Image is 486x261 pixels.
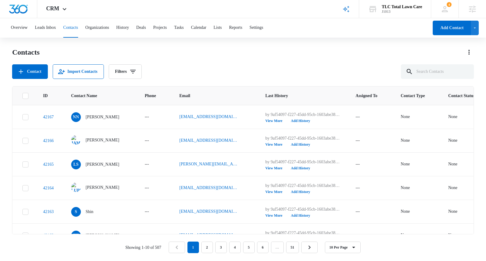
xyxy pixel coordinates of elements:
[287,119,315,123] button: Add History
[265,190,286,194] button: View More
[287,143,315,146] button: Add History
[116,18,129,38] button: History
[355,137,360,144] div: ---
[145,161,160,168] div: Phone - - Select to Edit Field
[401,161,410,167] div: None
[85,18,109,38] button: Organizations
[265,119,286,123] button: View More
[287,190,315,194] button: Add History
[12,64,48,79] button: Add Contact
[145,185,160,192] div: Phone - - Select to Edit Field
[265,143,286,146] button: View More
[12,48,40,57] h1: Contacts
[355,232,360,239] div: ---
[265,93,332,99] span: Last History
[71,160,81,169] span: LS
[145,161,149,168] div: ---
[125,244,161,251] p: Showing 1-10 of 507
[179,137,240,144] a: [EMAIL_ADDRESS][DOMAIN_NAME]
[355,232,371,239] div: Assigned To - - Select to Edit Field
[401,161,421,168] div: Contact Type - None - Select to Edit Field
[145,208,160,215] div: Phone - - Select to Edit Field
[213,18,222,38] button: Lists
[86,137,119,143] p: [PERSON_NAME]
[109,64,142,79] button: Filters
[265,182,341,189] p: by 9af54097-f227-45dd-95cb-1603abe38c81
[43,233,54,238] a: Navigate to contact details page for Tiffany Trieu
[179,185,240,191] a: [EMAIL_ADDRESS][DOMAIN_NAME]
[179,208,251,215] div: Email - shinl@jensonlogistics.com - Select to Edit Field
[401,114,421,121] div: Contact Type - None - Select to Edit Field
[179,114,240,120] a: [EMAIL_ADDRESS][DOMAIN_NAME]
[355,161,360,168] div: ---
[229,18,243,38] button: Reports
[145,114,160,121] div: Phone - - Select to Edit Field
[448,114,457,120] div: None
[71,207,104,217] div: Contact Name - Shin - Select to Edit Field
[187,242,199,253] em: 1
[35,18,56,38] button: Leads Inbox
[71,93,121,99] span: Contact Name
[355,161,371,168] div: Assigned To - - Select to Edit Field
[43,162,54,167] a: Navigate to contact details page for Lila Strominger
[447,2,451,7] span: 4
[229,242,241,253] a: Page 4
[71,207,81,217] span: S
[179,93,242,99] span: Email
[243,242,255,253] a: Page 5
[169,242,318,253] nav: Pagination
[401,64,474,79] input: Search Contacts
[401,185,410,191] div: None
[145,232,160,239] div: Phone - - Select to Edit Field
[179,232,251,239] div: Email - itstiffanytrieu@gmail.com - Select to Edit Field
[145,232,149,239] div: ---
[355,208,371,215] div: Assigned To - - Select to Edit Field
[191,18,207,38] button: Calendar
[401,232,421,239] div: Contact Type - None - Select to Edit Field
[179,208,240,215] a: [EMAIL_ADDRESS][DOMAIN_NAME]
[448,208,457,215] div: None
[355,208,360,215] div: ---
[201,242,213,253] a: Page 2
[355,93,377,99] span: Assigned To
[265,166,286,170] button: View More
[43,115,54,119] a: Navigate to contact details page for Nancy Nyberg
[448,114,468,121] div: Contact Status - None - Select to Edit Field
[401,185,421,192] div: Contact Type - None - Select to Edit Field
[448,185,457,191] div: None
[301,242,318,253] a: Next Page
[401,137,421,144] div: Contact Type - None - Select to Edit Field
[448,137,468,144] div: Contact Status - None - Select to Edit Field
[43,138,54,143] a: Navigate to contact details page for James French
[145,137,160,144] div: Phone - - Select to Edit Field
[355,114,371,121] div: Assigned To - - Select to Edit Field
[145,208,149,215] div: ---
[71,135,130,145] div: Contact Name - James French - Select to Edit Field
[265,230,341,236] p: by 9af54097-f227-45dd-95cb-1603abe38c81
[448,137,457,144] div: None
[401,114,410,120] div: None
[401,232,410,238] div: None
[286,242,299,253] a: Page 51
[86,232,119,239] p: [PERSON_NAME]
[145,185,149,192] div: ---
[433,21,471,35] button: Add Contact
[401,208,410,215] div: None
[448,161,468,168] div: Contact Status - None - Select to Edit Field
[265,135,341,141] p: by 9af54097-f227-45dd-95cb-1603abe38c81
[71,135,81,145] img: James French
[265,214,286,217] button: View More
[179,161,251,168] div: Email - lila.strominger@gmail.com - Select to Edit Field
[447,2,451,7] div: notifications count
[71,231,130,240] div: Contact Name - Tiffany Trieu - Select to Edit Field
[43,186,54,190] a: Navigate to contact details page for Lupe MacIntosh
[86,114,119,120] p: [PERSON_NAME]
[53,64,104,79] button: Import Contacts
[71,182,130,192] div: Contact Name - Lupe MacIntosh - Select to Edit Field
[86,184,119,191] p: [PERSON_NAME]
[71,112,130,122] div: Contact Name - Nancy Nyberg - Select to Edit Field
[448,232,468,239] div: Contact Status - None - Select to Edit Field
[257,242,269,253] a: Page 6
[215,242,227,253] a: Page 3
[11,18,28,38] button: Overview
